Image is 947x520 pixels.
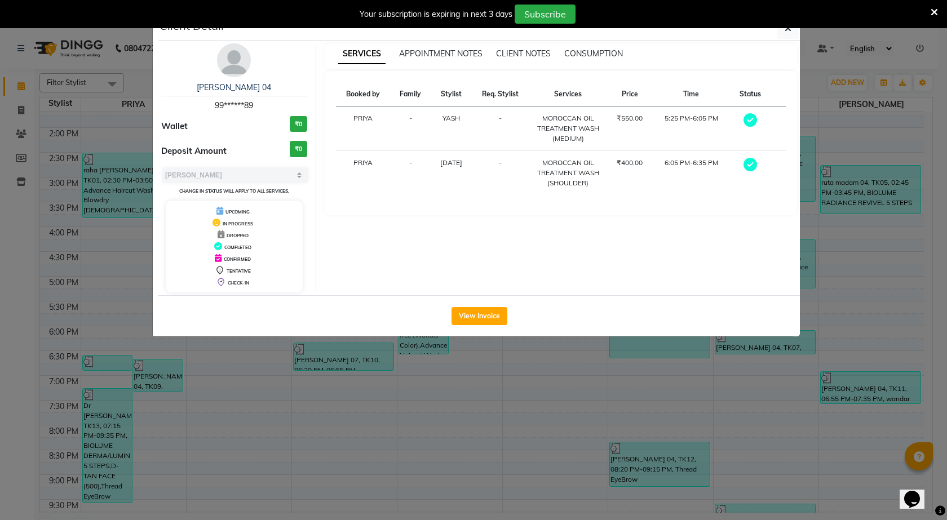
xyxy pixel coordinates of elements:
td: PRIYA [336,151,391,195]
th: Family [390,82,430,106]
th: Req. Stylist [471,82,529,106]
span: TENTATIVE [227,268,251,274]
th: Price [607,82,653,106]
span: Wallet [161,120,188,133]
span: IN PROGRESS [223,221,253,226]
div: ₹400.00 [614,158,646,168]
div: Your subscription is expiring in next 3 days [360,8,512,20]
td: 6:05 PM-6:35 PM [653,151,730,195]
th: Services [529,82,607,106]
td: - [390,151,430,195]
div: MOROCCAN OIL TREATMENT WASH (MEDIUM) [536,113,600,144]
td: - [471,151,529,195]
th: Status [730,82,770,106]
span: COMPLETED [224,245,251,250]
td: - [390,106,430,151]
button: Subscribe [515,5,576,24]
img: avatar [217,43,251,77]
a: [PERSON_NAME] 04 [197,82,271,92]
th: Time [653,82,730,106]
span: CHECK-IN [228,280,249,286]
small: Change in status will apply to all services. [179,188,289,194]
span: DROPPED [227,233,249,238]
span: APPOINTMENT NOTES [399,48,483,59]
button: View Invoice [452,307,507,325]
div: ₹550.00 [614,113,646,123]
th: Booked by [336,82,391,106]
span: SERVICES [338,44,386,64]
td: PRIYA [336,106,391,151]
h3: ₹0 [290,141,307,157]
td: - [471,106,529,151]
div: MOROCCAN OIL TREATMENT WASH (SHOULDER) [536,158,600,188]
th: Stylist [431,82,472,106]
span: CONSUMPTION [564,48,623,59]
h3: ₹0 [290,116,307,132]
span: UPCOMING [225,209,250,215]
span: [DATE] [440,158,462,167]
span: YASH [442,114,460,122]
td: 5:25 PM-6:05 PM [653,106,730,151]
iframe: chat widget [900,475,936,509]
span: CLIENT NOTES [496,48,551,59]
span: CONFIRMED [224,256,251,262]
span: Deposit Amount [161,145,227,158]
